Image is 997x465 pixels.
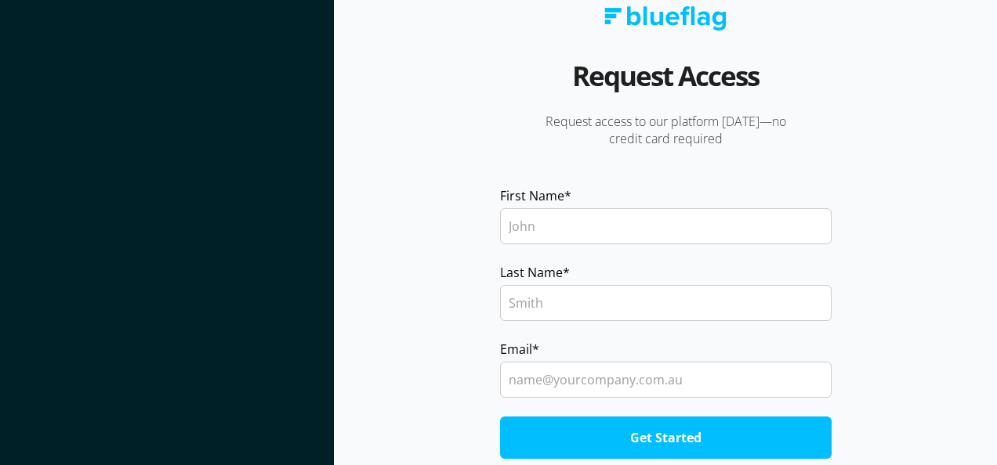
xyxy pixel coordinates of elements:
input: Get Started [500,416,832,459]
span: Last Name [500,263,563,282]
input: name@yourcompany.com.au [500,362,832,398]
input: Smith [500,285,832,321]
span: First Name [500,186,564,205]
span: Email [500,340,532,359]
img: Blue Flag logo [604,6,727,31]
p: Request access to our platform [DATE]—no credit card required [500,113,832,147]
h2: Request Access [572,54,759,113]
input: John [500,208,832,244]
